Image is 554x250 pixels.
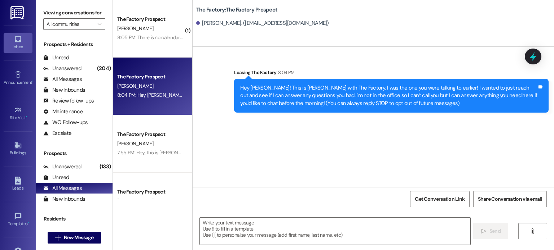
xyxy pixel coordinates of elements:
[36,150,113,157] div: Prospects
[4,210,32,229] a: Templates •
[55,235,61,241] i: 
[478,195,542,203] span: Share Conversation via email
[117,198,153,204] span: [PERSON_NAME]
[117,73,184,81] div: The Factory Prospect
[43,54,69,62] div: Unread
[530,228,535,234] i: 
[117,25,153,32] span: [PERSON_NAME]
[32,79,33,84] span: •
[489,227,501,235] span: Send
[43,7,105,18] label: Viewing conversations for
[43,129,71,137] div: Escalate
[117,34,410,41] div: 8:05 PM: There is no calendar outside my door, and looking at the calendars next to other apartme...
[473,191,547,207] button: Share Conversation via email
[98,161,113,172] div: (133)
[481,228,486,234] i: 
[43,97,94,105] div: Review follow-ups
[64,234,93,241] span: New Message
[473,223,508,239] button: Send
[47,18,94,30] input: All communities
[117,83,153,89] span: [PERSON_NAME]
[234,69,549,79] div: Leasing The Factory
[117,131,184,138] div: The Factory Prospect
[117,188,184,196] div: The Factory Prospect
[28,220,29,225] span: •
[240,84,537,107] div: Hey [PERSON_NAME]! This is [PERSON_NAME] with The Factory, I was the one you were talking to earl...
[4,104,32,123] a: Site Visit •
[43,163,82,171] div: Unanswered
[410,191,469,207] button: Get Conversation Link
[196,6,277,14] b: The Factory: The Factory Prospect
[4,33,32,53] a: Inbox
[48,232,101,244] button: New Message
[276,69,294,76] div: 8:04 PM
[43,76,82,83] div: All Messages
[117,140,153,147] span: [PERSON_NAME]
[36,41,113,48] div: Prospects + Residents
[10,6,25,19] img: ResiDesk Logo
[43,185,82,192] div: All Messages
[43,119,88,126] div: WO Follow-ups
[196,19,329,27] div: [PERSON_NAME]. ([EMAIL_ADDRESS][DOMAIN_NAME])
[97,21,101,27] i: 
[117,15,184,23] div: The Factory Prospect
[43,108,83,115] div: Maintenance
[415,195,465,203] span: Get Conversation Link
[43,174,69,181] div: Unread
[4,139,32,159] a: Buildings
[43,86,85,94] div: New Inbounds
[26,114,27,119] span: •
[43,195,85,203] div: New Inbounds
[43,65,82,72] div: Unanswered
[36,215,113,223] div: Residents
[4,174,32,194] a: Leads
[95,63,113,74] div: (204)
